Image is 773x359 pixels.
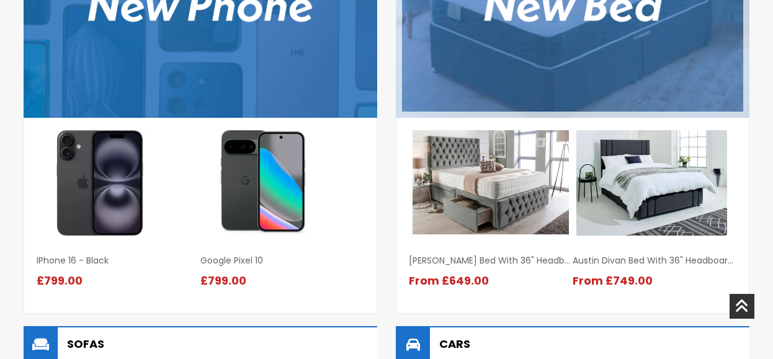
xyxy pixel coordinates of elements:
[409,254,573,267] a: [PERSON_NAME] Bed with 36" Headboard, 2 Drawer Storage and Jubilee Mattress
[37,276,87,288] a: £799.00
[37,254,200,267] a: iPhone 16 - Black
[40,130,159,236] img: single-product
[573,273,658,288] span: From £749.00
[409,276,494,288] a: From £649.00
[37,273,87,288] span: £799.00
[573,254,736,267] a: Austin Divan Bed with 36" Headboard and 2000 Pocket Spring Mattress
[204,130,323,236] img: single-product
[573,276,658,288] a: From £749.00
[576,130,727,236] img: single-product
[413,130,568,235] img: single-product
[200,254,364,267] a: Google Pixel 10
[200,273,251,288] span: £799.00
[409,273,494,288] span: From £649.00
[200,276,251,288] a: £799.00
